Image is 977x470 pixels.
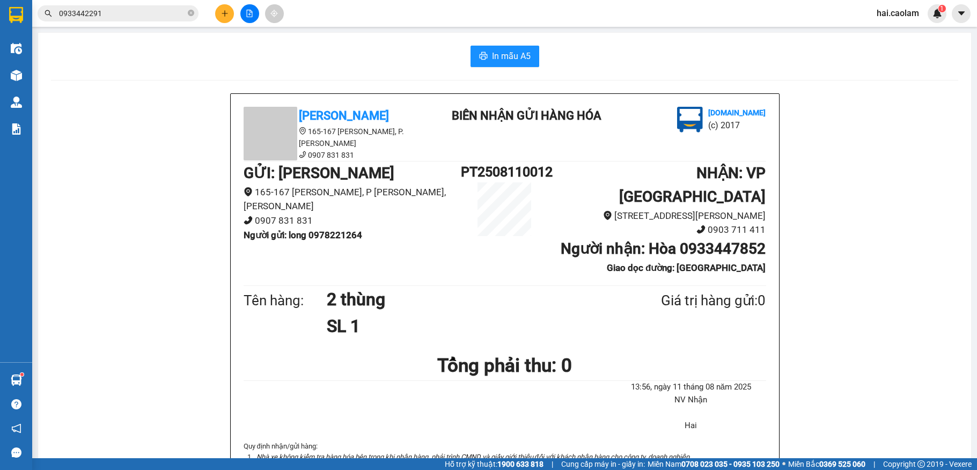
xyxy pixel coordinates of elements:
strong: 1900 633 818 [497,460,543,468]
button: plus [215,4,234,23]
strong: 0369 525 060 [819,460,865,468]
input: Tìm tên, số ĐT hoặc mã đơn [59,8,186,19]
button: printerIn mẫu A5 [471,46,539,67]
i: Nhà xe không kiểm tra hàng hóa bên trong khi nhận hàng, phải trình CMND và giấy giới thiệu đối vớ... [256,453,691,461]
li: 0907 831 831 [244,214,461,228]
span: message [11,447,21,458]
li: NV Nhận [616,394,766,407]
span: file-add [246,10,253,17]
span: hai.caolam [868,6,928,20]
li: 165-167 [PERSON_NAME], P. [PERSON_NAME] [244,126,437,149]
span: close-circle [188,9,194,19]
img: warehouse-icon [11,43,22,54]
h1: Tổng phải thu: 0 [244,351,766,380]
h1: SL 1 [327,313,609,340]
span: close-circle [188,10,194,16]
span: | [873,458,875,470]
span: phone [299,151,306,158]
span: environment [299,127,306,135]
span: 1 [940,5,944,12]
li: 165-167 [PERSON_NAME], P [PERSON_NAME], [PERSON_NAME] [244,185,461,214]
span: plus [221,10,229,17]
b: BIÊN NHẬN GỬI HÀNG HÓA [452,109,601,122]
span: question-circle [11,399,21,409]
strong: 0708 023 035 - 0935 103 250 [681,460,780,468]
li: [STREET_ADDRESS][PERSON_NAME] [548,209,766,223]
sup: 1 [938,5,946,12]
span: caret-down [957,9,966,18]
div: Tên hàng: [244,290,327,312]
h1: PT2508110012 [461,161,548,182]
img: warehouse-icon [11,70,22,81]
span: environment [603,211,612,220]
li: 0907 831 831 [244,149,437,161]
h1: 2 thùng [327,286,609,313]
span: environment [244,187,253,196]
span: | [552,458,553,470]
b: NHẬN : VP [GEOGRAPHIC_DATA] [619,164,766,205]
img: solution-icon [11,123,22,135]
span: phone [696,225,706,234]
button: caret-down [952,4,971,23]
span: aim [270,10,278,17]
b: GỬI : [PERSON_NAME] [244,164,394,182]
li: 0903 711 411 [548,223,766,237]
span: Miền Bắc [788,458,865,470]
b: [PERSON_NAME] [299,109,389,122]
img: logo-vxr [9,7,23,23]
span: search [45,10,52,17]
b: Người gửi : long 0978221264 [244,230,362,240]
li: (c) 2017 [708,119,766,132]
img: icon-new-feature [932,9,942,18]
span: copyright [917,460,925,468]
img: warehouse-icon [11,374,22,386]
li: 13:56, ngày 11 tháng 08 năm 2025 [616,381,766,394]
button: aim [265,4,284,23]
img: logo.jpg [677,107,703,133]
span: Cung cấp máy in - giấy in: [561,458,645,470]
span: printer [479,52,488,62]
span: Hỗ trợ kỹ thuật: [445,458,543,470]
span: phone [244,216,253,225]
span: notification [11,423,21,434]
button: file-add [240,4,259,23]
div: Giá trị hàng gửi: 0 [609,290,766,312]
sup: 1 [20,373,24,376]
img: warehouse-icon [11,97,22,108]
li: Hai [616,420,766,432]
span: In mẫu A5 [492,49,531,63]
span: Miền Nam [648,458,780,470]
b: Người nhận : Hòa 0933447852 [561,240,766,258]
b: Giao dọc đường: [GEOGRAPHIC_DATA] [607,262,766,273]
span: ⚪️ [782,462,785,466]
b: [DOMAIN_NAME] [708,108,766,117]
